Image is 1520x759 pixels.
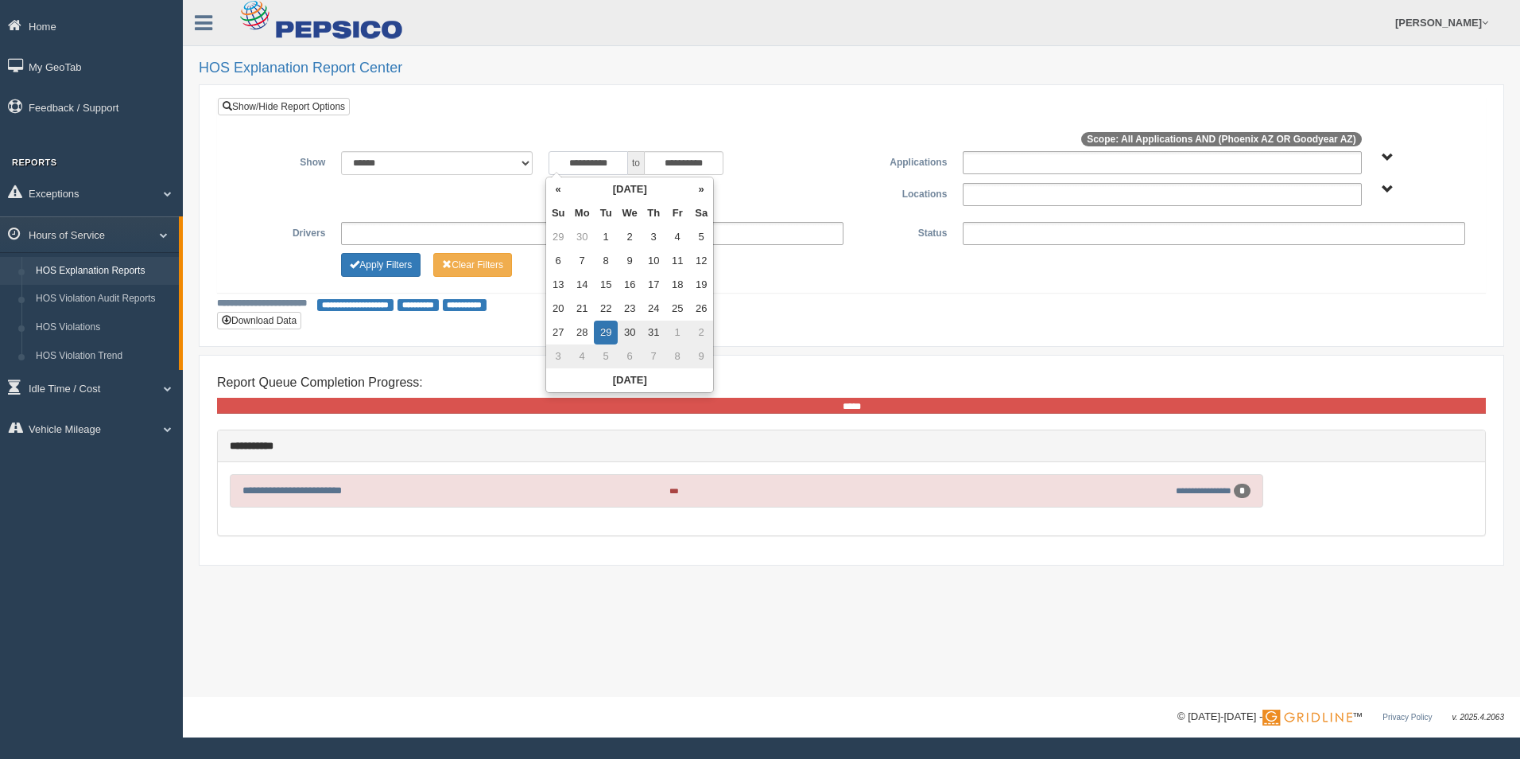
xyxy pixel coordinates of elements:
[665,273,689,297] td: 18
[665,321,689,344] td: 1
[29,285,179,313] a: HOS Violation Audit Reports
[689,201,713,225] th: Sa
[1452,713,1504,722] span: v. 2025.4.2063
[851,222,955,241] label: Status
[546,225,570,249] td: 29
[665,249,689,273] td: 11
[570,177,689,201] th: [DATE]
[570,321,594,344] td: 28
[618,344,642,368] td: 6
[628,151,644,175] span: to
[546,321,570,344] td: 27
[1382,713,1432,722] a: Privacy Policy
[665,225,689,249] td: 4
[546,273,570,297] td: 13
[546,249,570,273] td: 6
[230,222,333,241] label: Drivers
[689,344,713,368] td: 9
[594,273,618,297] td: 15
[594,321,618,344] td: 29
[689,177,713,201] th: »
[642,297,665,321] td: 24
[618,225,642,249] td: 2
[341,253,421,277] button: Change Filter Options
[642,273,665,297] td: 17
[570,225,594,249] td: 30
[642,225,665,249] td: 3
[546,344,570,368] td: 3
[665,201,689,225] th: Fr
[689,273,713,297] td: 19
[29,313,179,342] a: HOS Violations
[594,201,618,225] th: Tu
[594,225,618,249] td: 1
[546,297,570,321] td: 20
[642,344,665,368] td: 7
[433,253,512,277] button: Change Filter Options
[230,151,333,170] label: Show
[689,249,713,273] td: 12
[1262,710,1352,726] img: Gridline
[618,321,642,344] td: 30
[29,342,179,371] a: HOS Violation Trend
[570,201,594,225] th: Mo
[217,376,1486,390] h4: Report Queue Completion Progress:
[851,183,955,202] label: Locations
[546,177,570,201] th: «
[618,201,642,225] th: We
[665,344,689,368] td: 8
[665,297,689,321] td: 25
[217,312,301,329] button: Download Data
[618,249,642,273] td: 9
[642,321,665,344] td: 31
[642,249,665,273] td: 10
[689,321,713,344] td: 2
[546,368,713,392] th: [DATE]
[1081,132,1361,146] span: Scope: All Applications AND (Phoenix AZ OR Goodyear AZ)
[594,344,618,368] td: 5
[851,151,955,170] label: Applications
[570,273,594,297] td: 14
[642,201,665,225] th: Th
[546,201,570,225] th: Su
[199,60,1504,76] h2: HOS Explanation Report Center
[689,225,713,249] td: 5
[570,297,594,321] td: 21
[570,249,594,273] td: 7
[570,344,594,368] td: 4
[218,98,350,115] a: Show/Hide Report Options
[618,273,642,297] td: 16
[594,249,618,273] td: 8
[1177,709,1504,726] div: © [DATE]-[DATE] - ™
[29,257,179,286] a: HOS Explanation Reports
[618,297,642,321] td: 23
[689,297,713,321] td: 26
[594,297,618,321] td: 22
